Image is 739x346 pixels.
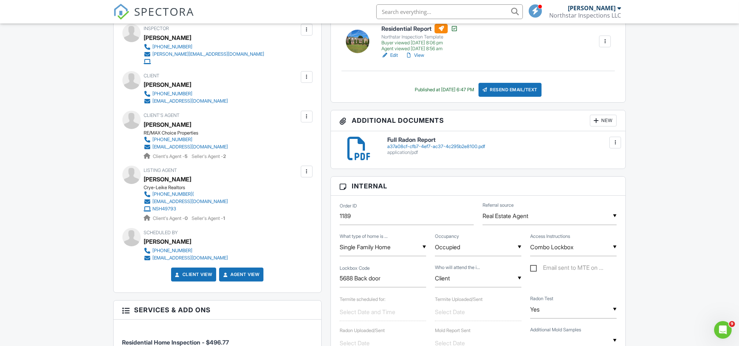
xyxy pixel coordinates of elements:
[714,321,732,339] iframe: Intercom live chat
[144,254,228,262] a: [EMAIL_ADDRESS][DOMAIN_NAME]
[435,303,521,321] input: Select Date
[144,230,178,235] span: Scheduled By
[144,236,192,247] div: [PERSON_NAME]
[144,32,192,43] div: [PERSON_NAME]
[144,191,228,198] a: [PHONE_NUMBER](
[192,216,225,221] span: Seller's Agent -
[174,271,213,278] a: Client View
[387,137,617,155] a: Full Radon Report a37a08cf-cfb7-4ef7-ac37-4c295b2e8100.pdf application/pdf
[134,4,195,19] span: SPECTORA
[192,154,226,159] span: Seller's Agent -
[144,143,228,151] a: [EMAIL_ADDRESS][DOMAIN_NAME]
[153,191,194,197] div: [PHONE_NUMBER](
[435,264,480,271] label: Who will attend the inspection?
[144,198,228,205] a: [EMAIL_ADDRESS][DOMAIN_NAME]
[340,297,385,302] label: Termite scheduled for:
[114,301,321,320] h3: Services & Add ons
[530,295,553,302] label: Radon Test
[144,168,177,173] span: Listing Agent
[144,205,228,213] a: NSH49793
[153,98,228,104] div: [EMAIL_ADDRESS][DOMAIN_NAME]
[144,79,192,90] div: [PERSON_NAME]
[387,150,617,155] div: application/pdf
[153,44,193,50] div: [PHONE_NUMBER]
[144,73,160,78] span: Client
[153,51,265,57] div: [PERSON_NAME][EMAIL_ADDRESS][DOMAIN_NAME]
[381,34,458,40] div: Northstar Inspection Template
[381,24,458,33] h6: Residential Report
[435,233,459,240] label: Occupancy
[530,327,581,333] label: Additional Mold Samples
[381,24,458,52] a: Residential Report Northstar Inspection Template Buyer viewed [DATE] 8:06 pm Agent viewed [DATE] ...
[144,247,228,254] a: [PHONE_NUMBER]
[144,43,265,51] a: [PHONE_NUMBER]
[478,83,542,97] div: Resend Email/Text
[568,4,616,12] div: [PERSON_NAME]
[415,87,474,93] div: Published at [DATE] 6:47 PM
[223,216,225,221] strong: 1
[340,303,426,321] input: Select Date and Time
[381,52,398,59] a: Edit
[122,339,229,346] span: Residential Home Inspection - $496.77
[153,255,228,261] div: [EMAIL_ADDRESS][DOMAIN_NAME]
[387,137,617,143] h6: Full Radon Report
[153,248,193,254] div: [PHONE_NUMBER]
[144,185,234,191] div: Crye-Leike Realtors
[331,177,626,196] h3: Internal
[113,4,129,20] img: The Best Home Inspection Software - Spectora
[153,91,193,97] div: [PHONE_NUMBER]
[590,115,617,126] div: New
[144,136,228,143] a: [PHONE_NUMBER]
[144,90,228,97] a: [PHONE_NUMBER]
[144,174,192,185] a: [PERSON_NAME]
[340,269,426,287] input: Lockbox Code
[530,264,603,273] label: Email sent to MTE on termite inspection
[340,265,370,272] label: Lockbox Code
[153,199,228,205] div: [EMAIL_ADDRESS][DOMAIN_NAME]
[435,297,483,302] label: Termite Uploaded/Sent
[144,130,234,136] div: RE/MAX Choice Properties
[144,119,192,130] a: [PERSON_NAME]
[483,202,514,209] label: Referral source
[222,271,259,278] a: Agent View
[153,154,189,159] span: Client's Agent -
[331,110,626,131] h3: Additional Documents
[381,40,458,46] div: Buyer viewed [DATE] 8:06 pm
[530,233,570,240] label: Access Instructions
[144,97,228,105] a: [EMAIL_ADDRESS][DOMAIN_NAME]
[405,52,424,59] a: View
[185,154,188,159] strong: 5
[185,216,188,221] strong: 0
[153,144,228,150] div: [EMAIL_ADDRESS][DOMAIN_NAME]
[223,154,226,159] strong: 2
[153,137,193,143] div: [PHONE_NUMBER]
[153,206,177,212] div: NSH49793
[550,12,621,19] div: Northstar Inspections LLC
[729,321,735,327] span: 9
[144,51,265,58] a: [PERSON_NAME][EMAIL_ADDRESS][DOMAIN_NAME]
[435,328,470,333] label: Mold Report Sent
[113,10,195,25] a: SPECTORA
[340,233,388,240] label: What type of home is this?
[340,328,385,333] label: Radon Uploaded/Sent
[381,46,458,52] div: Agent viewed [DATE] 8:56 am
[144,113,180,118] span: Client's Agent
[340,203,357,209] label: Order ID
[376,4,523,19] input: Search everything...
[153,216,189,221] span: Client's Agent -
[387,144,617,150] div: a37a08cf-cfb7-4ef7-ac37-4c295b2e8100.pdf
[144,26,169,31] span: Inspector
